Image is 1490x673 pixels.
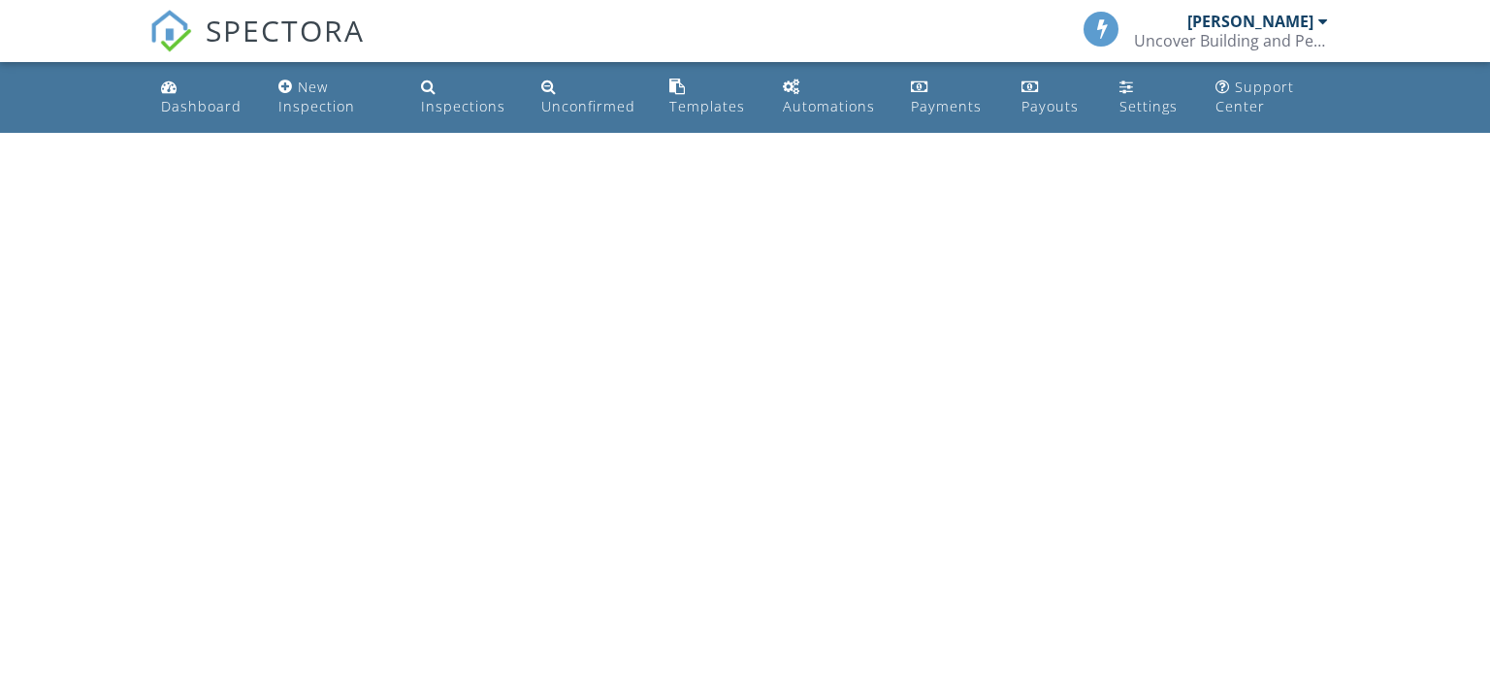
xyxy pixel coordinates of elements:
div: Settings [1119,97,1178,115]
a: Payouts [1014,70,1096,125]
div: Automations [783,97,875,115]
div: Inspections [421,97,505,115]
a: SPECTORA [149,26,365,67]
a: Inspections [413,70,518,125]
a: Payments [903,70,997,125]
a: Dashboard [153,70,255,125]
a: Unconfirmed [534,70,646,125]
div: Templates [669,97,745,115]
div: Payments [911,97,982,115]
div: Support Center [1215,78,1294,115]
div: Payouts [1021,97,1079,115]
div: New Inspection [278,78,355,115]
a: Templates [662,70,760,125]
a: New Inspection [271,70,398,125]
div: [PERSON_NAME] [1187,12,1313,31]
a: Settings [1112,70,1192,125]
a: Support Center [1208,70,1337,125]
div: Dashboard [161,97,242,115]
a: Automations (Basic) [775,70,888,125]
div: Unconfirmed [541,97,635,115]
span: SPECTORA [206,10,365,50]
div: Uncover Building and Pest Inspections [1134,31,1328,50]
img: The Best Home Inspection Software - Spectora [149,10,192,52]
